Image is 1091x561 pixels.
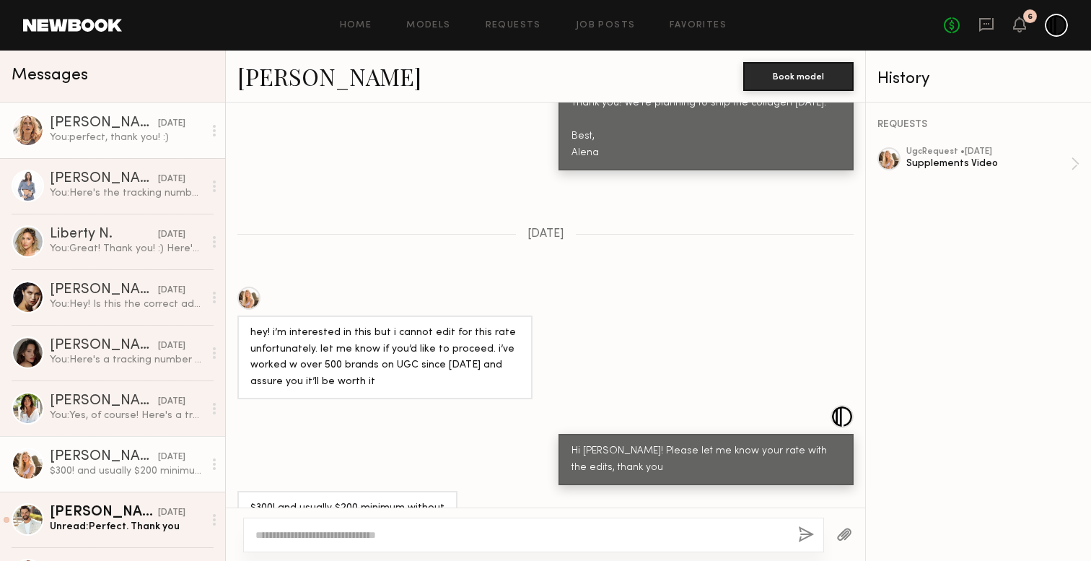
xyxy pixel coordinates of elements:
div: Unread: Perfect. Thank you [50,520,203,534]
div: [DATE] [158,506,185,520]
div: History [877,71,1079,87]
div: $300! and usually $200 minimum without [50,464,203,478]
div: [DATE] [158,228,185,242]
a: Home [340,21,372,30]
div: [PERSON_NAME] [50,394,158,409]
a: Models [406,21,450,30]
div: You: Here's a tracking number USPS • 420900369300110597204643293929 Thank you! :) [50,353,203,367]
div: Hi [PERSON_NAME]! Please let me know your rate with the edits, thank you [571,443,841,477]
div: 6 [1028,13,1033,21]
span: Messages [12,67,88,84]
div: [PERSON_NAME] [50,172,158,186]
a: ugcRequest •[DATE]Supplements Video [906,147,1079,181]
div: $300! and usually $200 minimum without [250,500,444,517]
div: [PERSON_NAME] [50,283,158,297]
a: [PERSON_NAME] [237,61,421,92]
div: [PERSON_NAME] [50,116,158,131]
div: [DATE] [158,117,185,131]
div: Supplements Video [906,157,1071,170]
a: Requests [486,21,541,30]
div: You: Hey! Is this the correct address to ship the product? Creator Shipping Address: [STREET_ADDR... [50,297,203,311]
div: [DATE] [158,173,185,186]
div: [DATE] [158,451,185,464]
div: REQUESTS [877,120,1079,130]
div: You: perfect, thank you! :) [50,131,203,144]
a: Job Posts [576,21,636,30]
div: You: Yes, of course! Here's a tracking number USPS • 420915029300110597204643293912 [50,409,203,422]
div: Liberty N. [50,227,158,242]
a: Favorites [670,21,727,30]
div: [PERSON_NAME] [50,505,158,520]
div: hey! i’m interested in this but i cannot edit for this rate unfortunately. let me know if you’d l... [250,325,520,391]
a: Book model [743,69,854,82]
div: [DATE] [158,284,185,297]
div: [DATE] [158,339,185,353]
button: Book model [743,62,854,91]
span: [DATE] [527,228,564,240]
div: [DATE] [158,395,185,409]
div: You: Great! Thank you! :) Here's the tracking number USPS • 420900369300110597204643293936 [50,242,203,256]
div: ugc Request • [DATE] [906,147,1071,157]
div: You: Here's the tracking number: USPS • 420921229300110597204643293943 Thank you :) [50,186,203,200]
div: [PERSON_NAME] [50,450,158,464]
div: [PERSON_NAME] [50,339,158,353]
